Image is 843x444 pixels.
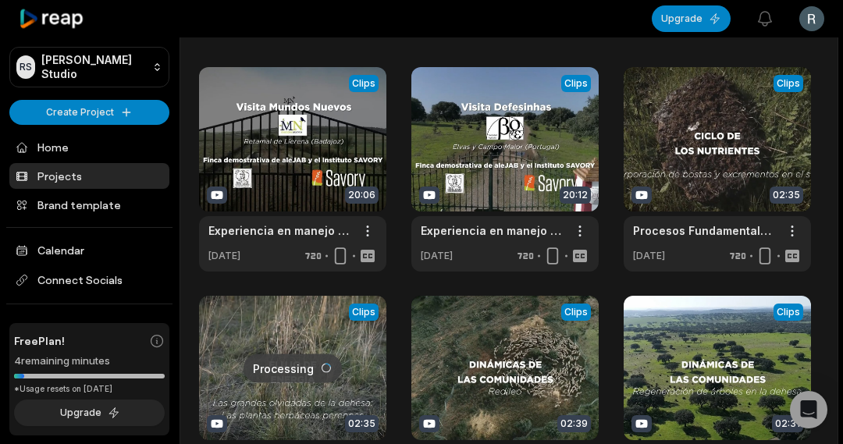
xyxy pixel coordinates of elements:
a: Projects [9,163,169,189]
a: Experiencia en manejo holístico en la Finca Mundos Nuevos ([GEOGRAPHIC_DATA]) [208,222,352,239]
p: [PERSON_NAME] Studio [41,53,146,81]
div: RS [16,55,35,79]
div: 4 remaining minutes [14,353,165,369]
button: Upgrade [652,5,731,32]
button: Create Project [9,100,169,125]
a: Procesos Fundamentales en la Dehesa : Ciclo de Nutrientes, por [PERSON_NAME] [633,222,777,239]
div: *Usage resets on [DATE] [14,383,165,395]
span: Free Plan! [14,332,65,349]
a: Home [9,134,169,160]
span: Connect Socials [9,266,169,294]
a: Brand template [9,192,169,218]
div: Open Intercom Messenger [790,391,827,428]
a: Calendar [9,237,169,263]
button: Upgrade [14,400,165,426]
a: Experiencia en manejo holístico en la Finca Defesinhas ([GEOGRAPHIC_DATA]-[GEOGRAPHIC_DATA]) [421,222,564,239]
